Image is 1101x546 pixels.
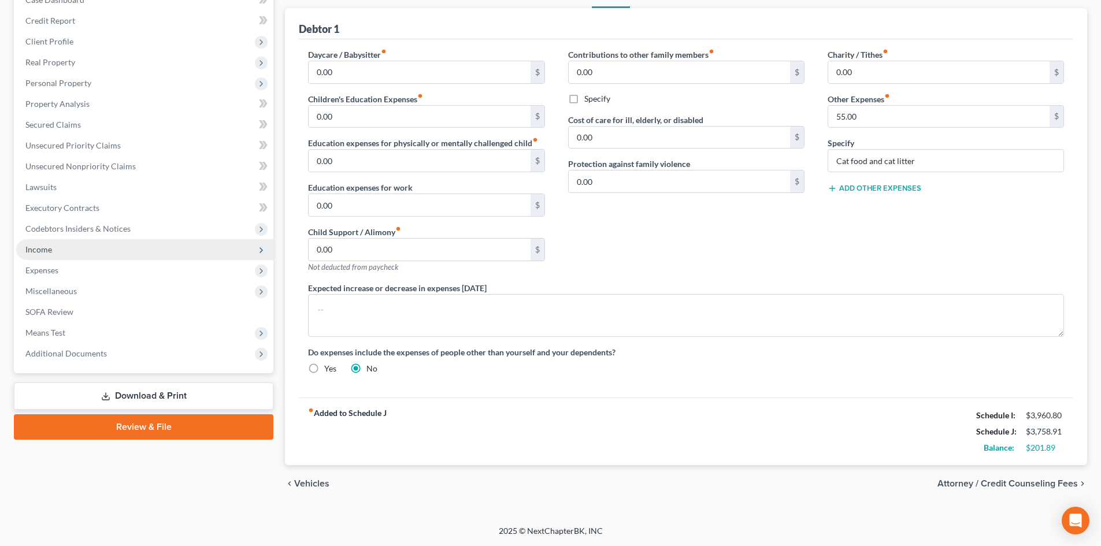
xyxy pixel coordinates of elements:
button: chevron_left Vehicles [285,479,329,488]
strong: Schedule I: [976,410,1015,420]
input: -- [309,239,530,261]
a: Credit Report [16,10,273,31]
label: Charity / Tithes [828,49,888,61]
div: $ [531,239,544,261]
label: Education expenses for physically or mentally challenged child [308,137,538,149]
label: Protection against family violence [568,158,690,170]
span: Additional Documents [25,348,107,358]
span: Miscellaneous [25,286,77,296]
div: $ [790,61,804,83]
i: fiber_manual_record [532,137,538,143]
div: $ [1050,106,1063,128]
label: Daycare / Babysitter [308,49,387,61]
a: Unsecured Nonpriority Claims [16,156,273,177]
a: Unsecured Priority Claims [16,135,273,156]
span: Lawsuits [25,182,57,192]
span: Real Property [25,57,75,67]
span: Codebtors Insiders & Notices [25,224,131,233]
label: Yes [324,363,336,374]
span: Income [25,244,52,254]
input: -- [569,61,790,83]
i: fiber_manual_record [381,49,387,54]
i: chevron_right [1078,479,1087,488]
label: Other Expenses [828,93,890,105]
span: Client Profile [25,36,73,46]
div: $ [531,194,544,216]
label: Specify [584,93,610,105]
span: Attorney / Credit Counseling Fees [937,479,1078,488]
input: -- [309,61,530,83]
i: chevron_left [285,479,294,488]
input: Specify... [828,150,1063,172]
strong: Balance: [984,443,1014,452]
div: $ [531,106,544,128]
a: Review & File [14,414,273,440]
label: Cost of care for ill, elderly, or disabled [568,114,703,126]
span: Secured Claims [25,120,81,129]
span: Not deducted from paycheck [308,262,398,272]
div: $ [790,170,804,192]
div: $3,960.80 [1026,410,1064,421]
strong: Schedule J: [976,426,1017,436]
input: -- [309,106,530,128]
strong: Added to Schedule J [308,407,387,456]
span: Executory Contracts [25,203,99,213]
input: -- [309,194,530,216]
span: Credit Report [25,16,75,25]
a: Property Analysis [16,94,273,114]
div: $ [531,61,544,83]
input: -- [569,127,790,148]
label: Expected increase or decrease in expenses [DATE] [308,282,487,294]
div: Debtor 1 [299,22,339,36]
i: fiber_manual_record [395,226,401,232]
button: Add Other Expenses [828,184,921,193]
label: Do expenses include the expenses of people other than yourself and your dependents? [308,346,1064,358]
div: Open Intercom Messenger [1062,507,1089,534]
span: SOFA Review [25,307,73,317]
i: fiber_manual_record [308,407,314,413]
span: Unsecured Priority Claims [25,140,121,150]
div: $201.89 [1026,442,1064,454]
button: Attorney / Credit Counseling Fees chevron_right [937,479,1087,488]
span: Personal Property [25,78,91,88]
i: fiber_manual_record [417,93,423,99]
label: Children's Education Expenses [308,93,423,105]
i: fiber_manual_record [884,93,890,99]
a: SOFA Review [16,302,273,322]
span: Unsecured Nonpriority Claims [25,161,136,171]
span: Expenses [25,265,58,275]
input: -- [828,61,1050,83]
label: Specify [828,137,854,149]
span: Vehicles [294,479,329,488]
a: Executory Contracts [16,198,273,218]
span: Means Test [25,328,65,337]
label: Child Support / Alimony [308,226,401,238]
input: -- [309,150,530,172]
i: fiber_manual_record [709,49,714,54]
i: fiber_manual_record [883,49,888,54]
div: 2025 © NextChapterBK, INC [221,525,880,546]
a: Download & Print [14,382,273,410]
div: $ [531,150,544,172]
span: Property Analysis [25,99,90,109]
a: Lawsuits [16,177,273,198]
label: Education expenses for work [308,181,413,194]
div: $ [1050,61,1063,83]
input: -- [828,106,1050,128]
div: $ [790,127,804,148]
label: Contributions to other family members [568,49,714,61]
input: -- [569,170,790,192]
a: Secured Claims [16,114,273,135]
div: $3,758.91 [1026,426,1064,437]
label: No [366,363,377,374]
